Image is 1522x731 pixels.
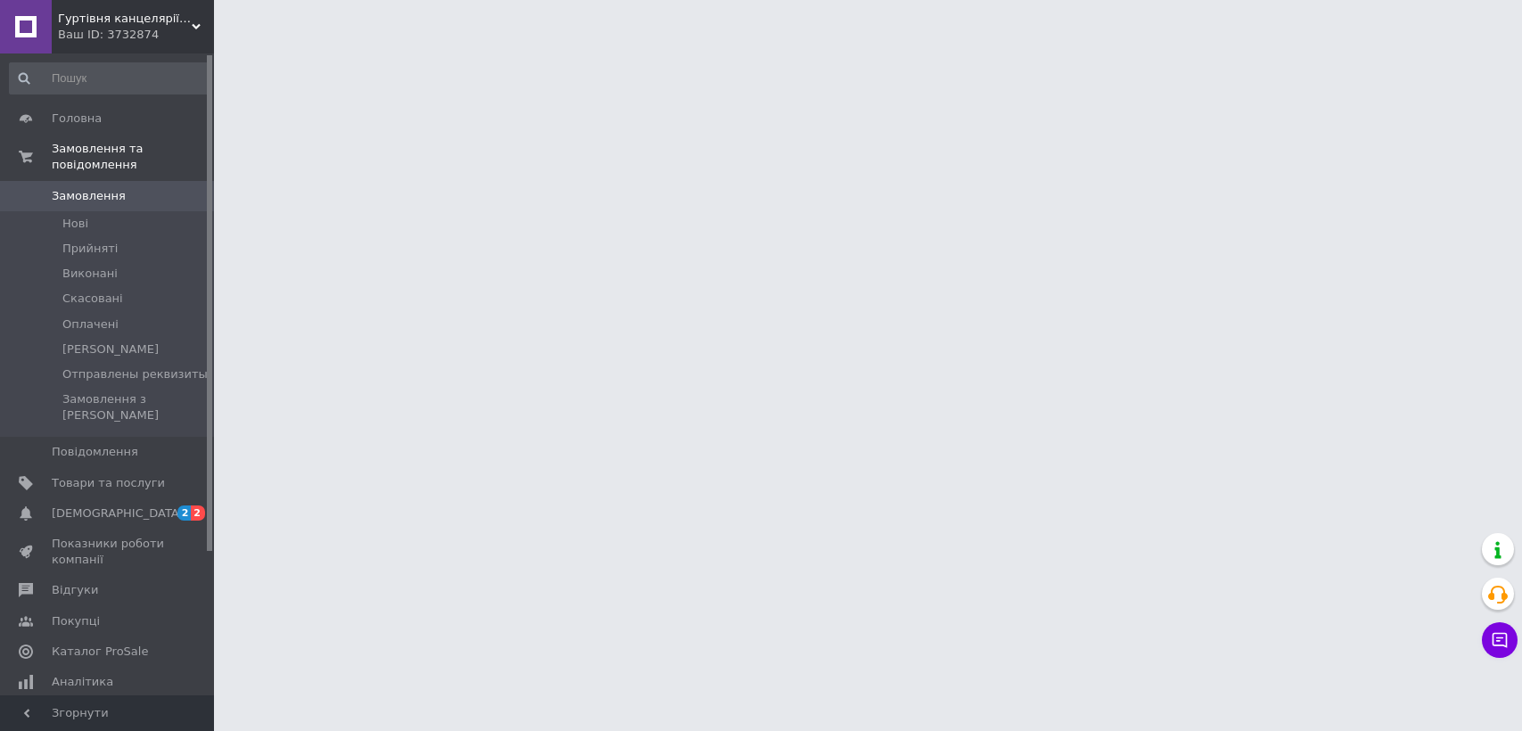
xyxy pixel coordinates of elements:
span: Замовлення [52,188,126,204]
span: [DEMOGRAPHIC_DATA] [52,505,184,522]
span: [PERSON_NAME] [62,341,159,357]
span: Гуртівня канцелярії, літератури та товарів для дітей [58,11,192,27]
div: Ваш ID: 3732874 [58,27,214,43]
span: Отправлены реквизиты [62,366,208,382]
span: 2 [177,505,192,521]
span: Оплачені [62,316,119,333]
span: Головна [52,111,102,127]
span: Нові [62,216,88,232]
button: Чат з покупцем [1482,622,1518,658]
span: Показники роботи компанії [52,536,165,568]
span: Замовлення та повідомлення [52,141,214,173]
span: Повідомлення [52,444,138,460]
span: Відгуки [52,582,98,598]
span: Каталог ProSale [52,644,148,660]
span: Скасовані [62,291,123,307]
span: Товари та послуги [52,475,165,491]
span: Покупці [52,613,100,629]
input: Пошук [9,62,210,94]
span: Аналітика [52,674,113,690]
span: Виконані [62,266,118,282]
span: Замовлення з [PERSON_NAME] [62,391,208,423]
span: 2 [191,505,205,521]
span: Прийняті [62,241,118,257]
